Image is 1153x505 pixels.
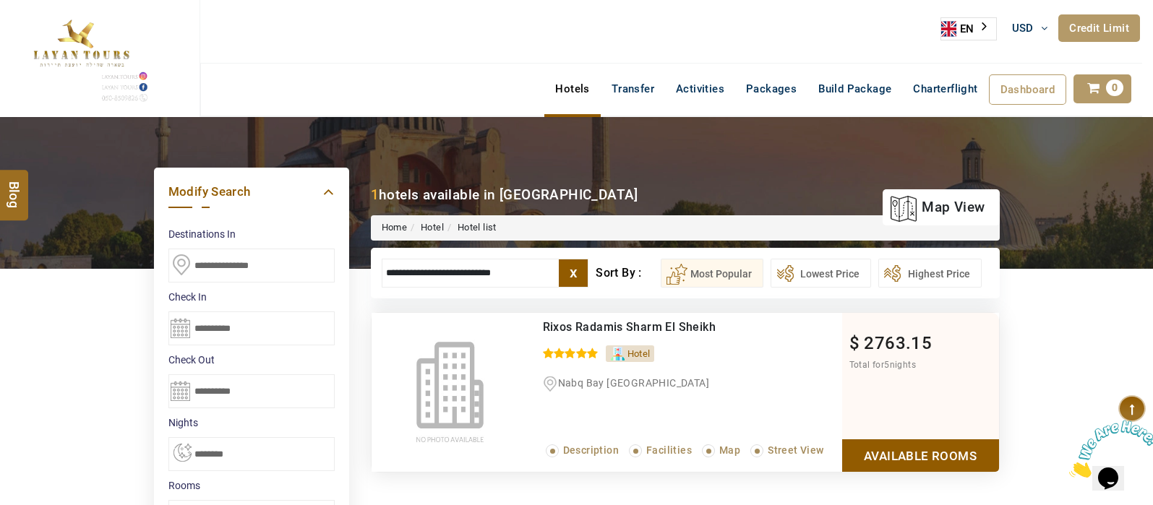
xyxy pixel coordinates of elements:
label: Check Out [168,353,335,367]
a: Activities [665,74,735,103]
div: Rixos Radamis Sharm El Sheikh [543,320,782,334]
label: Check In [168,290,335,304]
span: Dashboard [1000,83,1055,96]
span: $ [849,333,860,353]
span: Hotel [627,348,651,359]
span: Blog [5,181,24,193]
label: nights [168,415,335,430]
li: Hotel list [444,221,497,235]
span: USD [1012,22,1034,35]
a: 0 [1073,74,1131,103]
button: Highest Price [878,259,982,288]
span: Charterflight [913,82,977,95]
span: Total for nights [849,360,916,370]
img: The Royal Line Holidays [11,7,150,104]
iframe: chat widget [1063,415,1153,483]
b: 1 [371,186,379,203]
label: x [559,259,588,287]
button: Lowest Price [771,259,871,288]
span: Facilities [646,444,692,456]
a: EN [941,18,996,40]
a: Hotels [544,74,600,103]
img: noimage.jpg [372,313,528,472]
a: Show Rooms [842,439,999,472]
span: Street View [768,444,823,456]
a: Packages [735,74,807,103]
img: Chat attention grabber [6,6,95,63]
span: Nabq Bay [GEOGRAPHIC_DATA] [558,377,709,389]
a: Build Package [807,74,902,103]
span: Description [563,444,619,456]
span: 5 [884,360,889,370]
div: Language [940,17,997,40]
a: Hotel [421,222,444,233]
label: Rooms [168,478,335,493]
a: Home [382,222,408,233]
a: Modify Search [168,182,335,202]
span: Map [719,444,740,456]
button: Most Popular [661,259,763,288]
a: Rixos Radamis Sharm El Sheikh [543,320,716,334]
a: Transfer [601,74,665,103]
a: Charterflight [902,74,988,103]
label: Destinations In [168,227,335,241]
span: 0 [1106,79,1123,96]
div: Sort By : [596,259,660,288]
a: map view [890,191,985,223]
aside: Language selected: English [940,17,997,40]
div: hotels available in [GEOGRAPHIC_DATA] [371,185,638,204]
span: 2763.15 [864,333,932,353]
a: Credit Limit [1058,14,1140,42]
